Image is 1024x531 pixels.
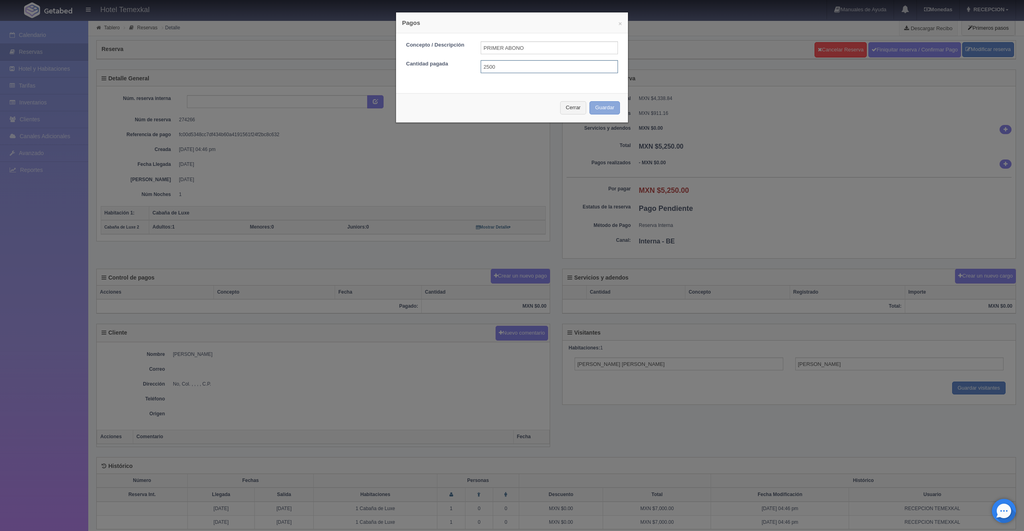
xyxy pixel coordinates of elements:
button: Guardar [589,101,620,114]
label: Cantidad pagada [400,60,475,68]
button: Cerrar [560,101,586,114]
h4: Pagos [402,18,622,27]
label: Concepto / Descripción [400,41,475,49]
button: × [618,20,622,27]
